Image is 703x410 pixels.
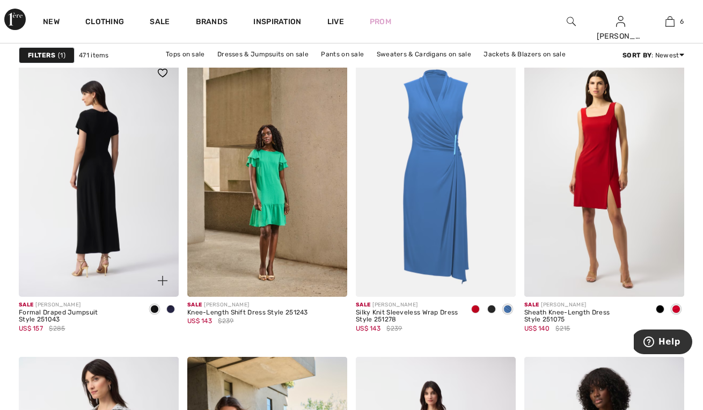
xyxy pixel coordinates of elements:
[212,47,314,61] a: Dresses & Jumpsuits on sale
[524,57,684,297] img: Sheath Knee-Length Dress Style 251075. Black
[19,325,43,332] span: US$ 157
[356,325,380,332] span: US$ 143
[597,31,645,42] div: [PERSON_NAME]
[616,16,625,26] a: Sign In
[500,301,516,319] div: Coastal blue
[85,17,124,28] a: Clothing
[370,16,391,27] a: Prom
[680,17,684,26] span: 6
[652,301,668,319] div: Black
[4,9,26,30] img: 1ère Avenue
[623,52,651,59] strong: Sort By
[467,301,484,319] div: Radiant red
[19,301,138,309] div: [PERSON_NAME]
[253,17,301,28] span: Inspiration
[616,15,625,28] img: My Info
[49,324,65,333] span: $285
[187,317,212,325] span: US$ 143
[524,325,550,332] span: US$ 140
[478,47,571,61] a: Jackets & Blazers on sale
[356,57,516,297] img: Silky Knit Sleeveless Wrap Dress Style 251278. Radiant red
[524,309,643,324] div: Sheath Knee-Length Dress Style 251075
[79,50,109,60] span: 471 items
[58,50,65,60] span: 1
[19,302,33,308] span: Sale
[371,47,477,61] a: Sweaters & Cardigans on sale
[358,61,428,75] a: Outerwear on sale
[623,50,684,60] div: : Newest
[43,17,60,28] a: New
[304,61,357,75] a: Skirts on sale
[646,15,694,28] a: 6
[668,301,684,319] div: Radiant red
[316,47,369,61] a: Pants on sale
[356,309,459,324] div: Silky Knit Sleeveless Wrap Dress Style 251278
[665,15,675,28] img: My Bag
[524,302,539,308] span: Sale
[150,17,170,28] a: Sale
[147,301,163,319] div: Black
[19,309,138,324] div: Formal Draped Jumpsuit Style 251043
[484,301,500,319] div: Black
[163,301,179,319] div: Midnight Blue
[187,301,308,309] div: [PERSON_NAME]
[555,324,570,333] span: $215
[158,69,167,77] img: heart_black_full.svg
[218,316,233,326] span: $239
[158,276,167,285] img: plus_v2.svg
[187,302,202,308] span: Sale
[524,301,643,309] div: [PERSON_NAME]
[19,57,179,297] a: Formal Draped Jumpsuit Style 251043. Black
[356,301,459,309] div: [PERSON_NAME]
[567,15,576,28] img: search the website
[196,17,228,28] a: Brands
[386,324,402,333] span: $239
[187,57,347,297] img: Knee-Length Shift Dress Style 251243. Garden green
[356,302,370,308] span: Sale
[634,330,692,356] iframe: Opens a widget where you can find more information
[160,47,210,61] a: Tops on sale
[28,50,55,60] strong: Filters
[327,16,344,27] a: Live
[187,309,308,317] div: Knee-Length Shift Dress Style 251243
